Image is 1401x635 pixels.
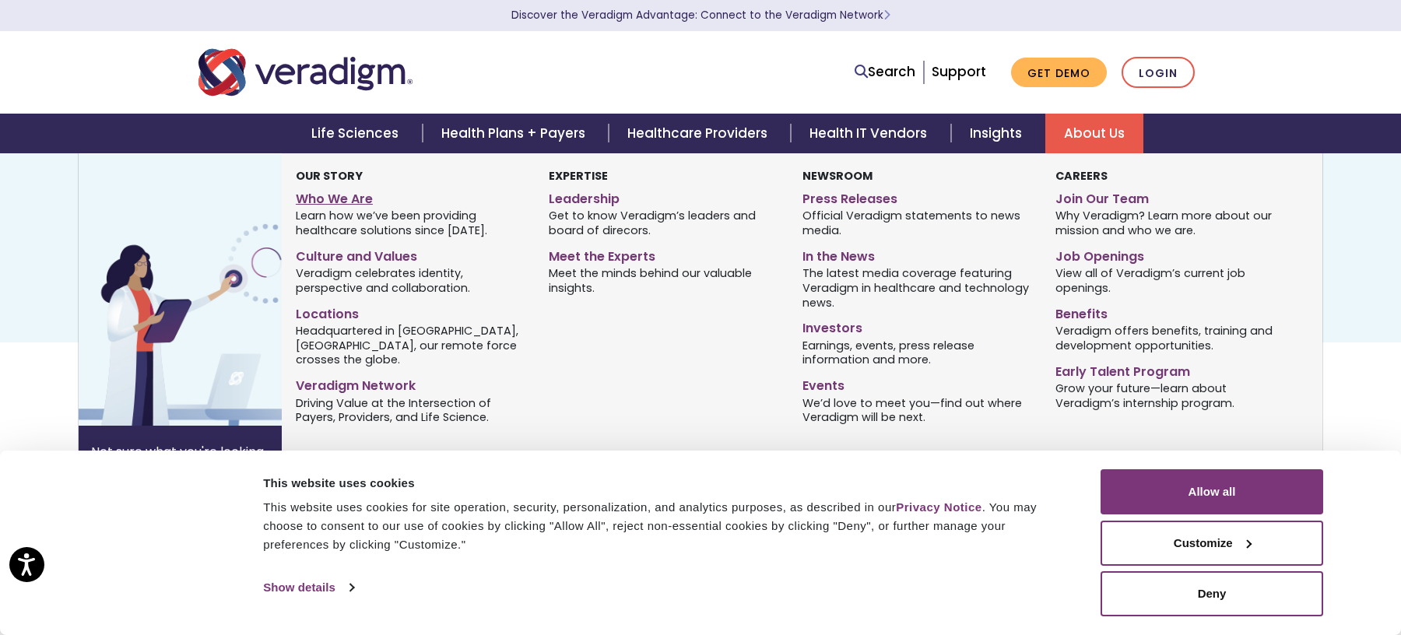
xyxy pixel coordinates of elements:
a: Veradigm Network [296,372,525,395]
span: The latest media coverage featuring Veradigm in healthcare and technology news. [802,265,1032,310]
a: Job Openings [1055,243,1285,265]
span: Grow your future—learn about Veradigm’s internship program. [1055,380,1285,410]
span: Official Veradigm statements to news media. [802,208,1032,238]
button: Deny [1101,571,1323,616]
a: Join Our Team [1055,185,1285,208]
a: Early Talent Program [1055,358,1285,381]
a: In the News [802,243,1032,265]
img: Veradigm logo [198,47,413,98]
a: Search [855,61,915,82]
a: Discover the Veradigm Advantage: Connect to the Veradigm NetworkLearn More [511,8,890,23]
a: Login [1122,57,1195,89]
span: Headquartered in [GEOGRAPHIC_DATA], [GEOGRAPHIC_DATA], our remote force crosses the globe. [296,322,525,367]
a: Benefits [1055,300,1285,323]
button: Allow all [1101,469,1323,514]
a: Get Demo [1011,58,1107,88]
span: View all of Veradigm’s current job openings. [1055,265,1285,296]
div: This website uses cookies for site operation, security, personalization, and analytics purposes, ... [263,498,1066,554]
a: Leadership [549,185,778,208]
iframe: Drift Chat Widget [1102,539,1382,616]
a: Culture and Values [296,243,525,265]
a: Support [932,62,986,81]
div: This website uses cookies [263,474,1066,493]
a: Privacy Notice [896,500,981,514]
img: Vector image of Veradigm’s Story [79,153,329,426]
a: Investors [802,314,1032,337]
a: Locations [296,300,525,323]
span: Get to know Veradigm’s leaders and board of direcors. [549,208,778,238]
a: Show details [263,576,353,599]
span: Meet the minds behind our valuable insights. [549,265,778,296]
a: Insights [951,114,1045,153]
a: Press Releases [802,185,1032,208]
span: Why Veradigm? Learn more about our mission and who we are. [1055,208,1285,238]
strong: Newsroom [802,168,873,184]
a: Healthcare Providers [609,114,791,153]
a: Meet the Experts [549,243,778,265]
span: Veradigm offers benefits, training and development opportunities. [1055,322,1285,353]
strong: Expertise [549,168,608,184]
a: Who We Are [296,185,525,208]
a: About Us [1045,114,1143,153]
strong: Our Story [296,168,363,184]
a: Events [802,372,1032,395]
button: Customize [1101,521,1323,566]
a: Health Plans + Payers [423,114,609,153]
span: Learn how we’ve been providing healthcare solutions since [DATE]. [296,208,525,238]
p: Not sure what you're looking for? [91,444,269,474]
span: Driving Value at the Intersection of Payers, Providers, and Life Science. [296,395,525,425]
span: Earnings, events, press release information and more. [802,337,1032,367]
a: Life Sciences [293,114,422,153]
strong: Careers [1055,168,1108,184]
span: Learn More [883,8,890,23]
span: We’d love to meet you—find out where Veradigm will be next. [802,395,1032,425]
a: Health IT Vendors [791,114,950,153]
span: Veradigm celebrates identity, perspective and collaboration. [296,265,525,296]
